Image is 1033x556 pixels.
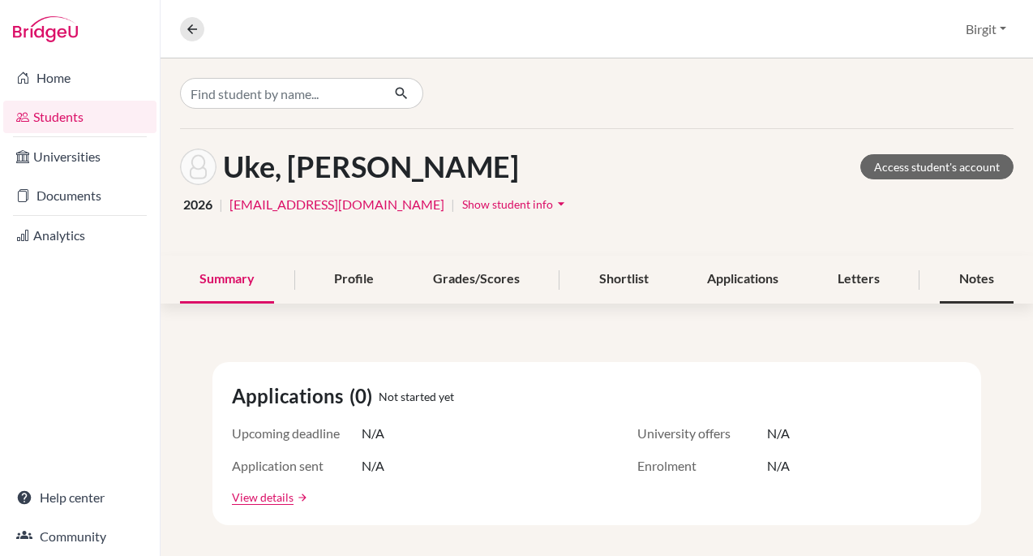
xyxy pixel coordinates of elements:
[315,256,393,304] div: Profile
[414,256,539,304] div: Grades/Scores
[232,381,349,411] span: Applications
[637,456,767,476] span: Enrolment
[219,195,223,214] span: |
[180,149,216,185] img: Aadarsh Uke's avatar
[767,456,790,476] span: N/A
[379,388,454,405] span: Not started yet
[3,481,156,514] a: Help center
[461,192,570,217] button: Show student infoarrow_drop_down
[580,256,668,304] div: Shortlist
[294,492,308,503] a: arrow_forward
[818,256,899,304] div: Letters
[553,196,569,212] i: arrow_drop_down
[362,456,384,476] span: N/A
[232,489,294,506] a: View details
[940,256,1014,304] div: Notes
[3,101,156,133] a: Students
[223,149,519,184] h1: Uke, [PERSON_NAME]
[688,256,798,304] div: Applications
[232,456,362,476] span: Application sent
[362,424,384,443] span: N/A
[451,195,455,214] span: |
[349,381,379,411] span: (0)
[3,62,156,94] a: Home
[3,520,156,553] a: Community
[3,219,156,252] a: Analytics
[462,197,553,211] span: Show student info
[180,256,274,304] div: Summary
[3,179,156,212] a: Documents
[229,195,444,214] a: [EMAIL_ADDRESS][DOMAIN_NAME]
[232,424,362,443] span: Upcoming deadline
[958,14,1014,45] button: Birgit
[637,424,767,443] span: University offers
[180,78,381,109] input: Find student by name...
[3,140,156,173] a: Universities
[860,154,1014,179] a: Access student's account
[767,424,790,443] span: N/A
[183,195,212,214] span: 2026
[13,16,78,42] img: Bridge-U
